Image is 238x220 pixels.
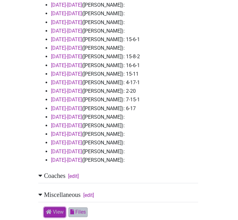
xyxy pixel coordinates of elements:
a: [DATE]-[DATE] [51,28,82,34]
a: [DATE]-[DATE] [51,10,82,16]
a: [DATE]-[DATE] [51,140,82,146]
button: Files [68,207,88,217]
a: [DATE]-[DATE] [51,71,82,77]
li: ([PERSON_NAME]): [51,147,200,156]
a: [DATE]-[DATE] [51,123,82,129]
li: ([PERSON_NAME]): [51,27,200,35]
li: ([PERSON_NAME]): 6-17 [51,104,200,113]
li: ([PERSON_NAME]): [51,44,200,52]
a: [DATE]-[DATE] [51,148,82,154]
button: View [44,207,66,217]
li: ([PERSON_NAME]): 4-17-1 [51,78,200,87]
span: Files [75,209,86,215]
a: [edit] [66,173,79,179]
li: ([PERSON_NAME]): [51,138,200,147]
a: [DATE]-[DATE] [51,114,82,120]
a: Files [67,209,89,215]
a: [DATE]-[DATE] [51,53,82,60]
li: ([PERSON_NAME]): 15-6-1 [51,35,200,44]
a: View [43,209,66,215]
li: ([PERSON_NAME]): 15-8-2 [51,52,200,61]
h2: Miscellaneous [38,191,198,202]
a: [DATE]-[DATE] [51,45,82,51]
a: [edit] [81,192,94,198]
li: ([PERSON_NAME]): [51,9,200,18]
li: ([PERSON_NAME]): 2-20 [51,87,200,95]
li: ([PERSON_NAME]): [51,1,200,9]
a: [DATE]-[DATE] [51,97,82,103]
li: ([PERSON_NAME]): [51,130,200,138]
li: ([PERSON_NAME]): 7-15-1 [51,95,200,104]
li: ([PERSON_NAME]): [51,113,200,121]
a: [DATE]-[DATE] [51,131,82,137]
a: [DATE]-[DATE] [51,105,82,111]
a: [DATE]-[DATE] [51,19,82,25]
a: [DATE]-[DATE] [51,62,82,68]
h2: Coaches [38,172,198,183]
li: ([PERSON_NAME]): 15-11 [51,70,200,78]
span: View [53,209,64,215]
a: [DATE]-[DATE] [51,88,82,94]
a: [DATE]-[DATE] [51,157,82,163]
li: ([PERSON_NAME]): [51,121,200,130]
a: [DATE]-[DATE] [51,36,82,42]
li: ([PERSON_NAME]): [51,18,200,27]
li: ([PERSON_NAME]): 16-6-1 [51,61,200,70]
li: ([PERSON_NAME]): [51,156,200,164]
a: [DATE]-[DATE] [51,2,82,8]
a: [DATE]-[DATE] [51,79,82,85]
